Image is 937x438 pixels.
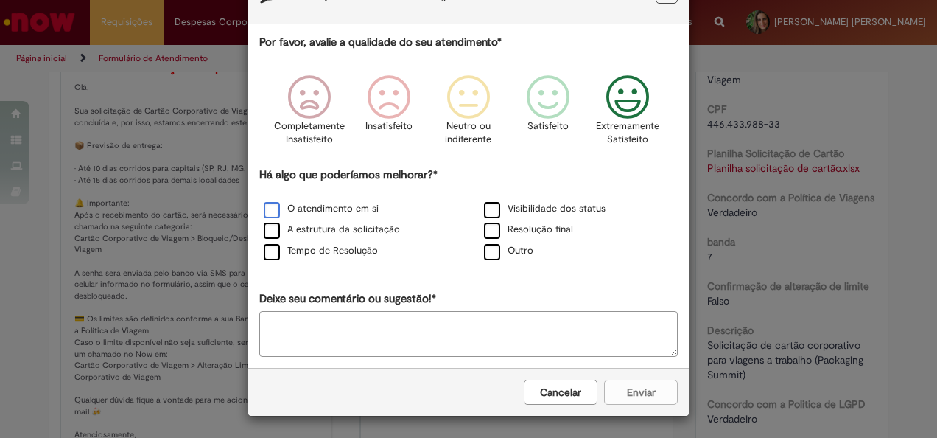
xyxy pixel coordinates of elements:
label: Resolução final [484,223,573,237]
div: Insatisfeito [351,64,427,165]
p: Insatisfeito [365,119,413,133]
div: Extremamente Satisfeito [590,64,665,165]
p: Completamente Insatisfeito [274,119,345,147]
label: Outro [484,244,533,258]
div: Completamente Insatisfeito [271,64,346,165]
button: Cancelar [524,380,597,405]
label: Deixe seu comentário ou sugestão!* [259,291,436,307]
label: Tempo de Resolução [264,244,378,258]
div: Há algo que poderíamos melhorar?* [259,167,678,263]
p: Satisfeito [527,119,569,133]
label: Visibilidade dos status [484,202,606,216]
div: Neutro ou indiferente [431,64,506,165]
p: Neutro ou indiferente [442,119,495,147]
div: Satisfeito [510,64,586,165]
p: Extremamente Satisfeito [596,119,659,147]
label: O atendimento em si [264,202,379,216]
label: Por favor, avalie a qualidade do seu atendimento* [259,35,502,50]
label: A estrutura da solicitação [264,223,400,237]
